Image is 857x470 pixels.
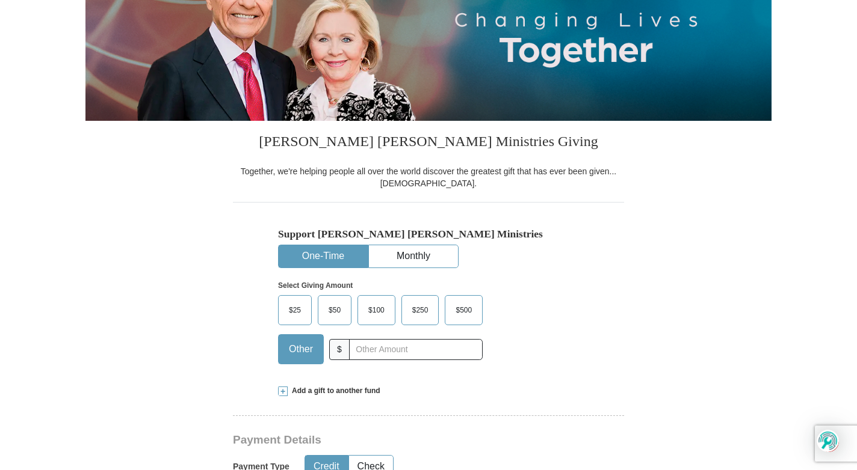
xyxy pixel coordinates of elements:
[349,339,483,360] input: Other Amount
[278,281,353,290] strong: Select Giving Amount
[279,245,368,267] button: One-Time
[233,433,540,447] h3: Payment Details
[329,339,350,360] span: $
[233,121,624,165] h3: [PERSON_NAME] [PERSON_NAME] Ministries Giving
[362,301,391,319] span: $100
[288,386,380,396] span: Add a gift to another fund
[233,165,624,189] div: Together, we're helping people all over the world discover the greatest gift that has ever been g...
[406,301,435,319] span: $250
[369,245,458,267] button: Monthly
[283,301,307,319] span: $25
[283,340,319,358] span: Other
[278,228,579,240] h5: Support [PERSON_NAME] [PERSON_NAME] Ministries
[450,301,478,319] span: $500
[323,301,347,319] span: $50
